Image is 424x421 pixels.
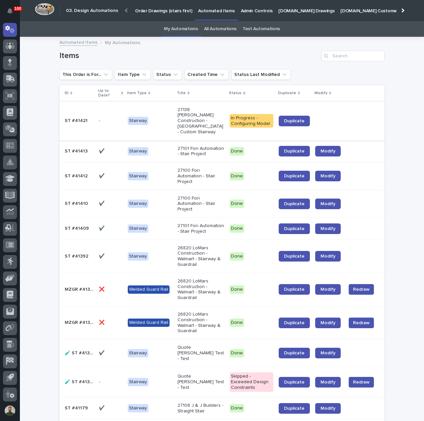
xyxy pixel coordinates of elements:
[153,69,182,80] button: Status
[128,252,148,261] div: Stairway
[177,403,225,414] p: 27108 J & J Builders - Straight Stair
[15,6,21,11] p: 100
[315,171,341,181] a: Modify
[320,351,335,355] span: Modify
[315,284,341,295] a: Modify
[3,404,17,418] button: users-avatar
[128,117,148,125] div: Stairway
[59,190,385,217] tr: ST #41410ST #41410 ✔️✔️ Stairway27100 Fori Automation - Stair ProjectDoneDuplicateModify
[59,217,385,240] tr: ST #41409ST #41409 ✔️✔️ Stairway27101 Fori Automation - Stair ProjectDoneDuplicateModify
[230,319,244,327] div: Done
[320,321,335,325] span: Modify
[279,146,310,156] a: Duplicate
[230,200,244,208] div: Done
[59,162,385,190] tr: ST #41412ST #41412 ✔️✔️ Stairway27100 Fori Automation - Stair ProjectDoneDuplicateModify
[349,377,374,388] button: Redraw
[65,319,95,326] p: MZGR #41390
[59,38,98,46] a: Automated Items
[315,199,341,209] a: Modify
[177,374,225,390] p: Quote [PERSON_NAME] Test - Test
[284,174,305,178] span: Duplicate
[99,252,106,259] p: ✔️
[284,149,305,153] span: Duplicate
[65,147,89,154] p: ST #41413
[177,345,225,361] p: Quote [PERSON_NAME] Test - Test
[284,380,305,385] span: Duplicate
[99,285,106,292] p: ❌
[315,403,341,414] a: Modify
[230,172,244,180] div: Done
[231,69,291,80] button: Status Last Modified
[279,284,310,295] a: Duplicate
[321,51,385,61] input: Search
[320,254,335,259] span: Modify
[65,117,89,124] p: ST #41421
[320,202,335,206] span: Modify
[279,377,310,388] a: Duplicate
[315,146,341,156] a: Modify
[65,378,95,385] p: 🧪 ST #41350
[177,245,225,268] p: 26820 LoMars Construction - Walmart - Stairway & Guardrail
[99,349,106,356] p: ✔️
[279,199,310,209] a: Duplicate
[128,224,148,233] div: Stairway
[59,273,385,306] tr: MZGR #41391MZGR #41391 ❌❌ Welded Guard Rail26820 LoMars Construction - Walmart - Stairway & Guard...
[230,372,273,391] div: Skipped - Exceeded Design Constraints
[59,240,385,273] tr: ST #41392ST #41392 ✔️✔️ Stairway26820 LoMars Construction - Walmart - Stairway & GuardrailDoneDup...
[66,8,118,14] h2: 03. Design Automations
[65,252,90,259] p: ST #41392
[177,107,225,135] p: 27138 [PERSON_NAME] Construction - [GEOGRAPHIC_DATA] - Custom Stairway
[315,251,341,262] a: Modify
[177,223,225,234] p: 27101 Fori Automation - Stair Project
[353,379,370,386] span: Redraw
[65,285,95,292] p: MZGR #41391
[284,287,305,292] span: Duplicate
[177,90,186,97] p: Title
[353,286,370,293] span: Redraw
[315,223,341,234] a: Modify
[284,254,305,259] span: Duplicate
[128,200,148,208] div: Stairway
[65,200,89,207] p: ST #41410
[243,21,280,37] a: Test Automations
[279,171,310,181] a: Duplicate
[230,285,244,294] div: Done
[278,90,296,97] p: Duplicate
[98,87,119,99] p: Up to Date?
[230,114,273,128] div: In Progress - Configuring Model
[105,38,140,46] p: My Automations
[315,377,341,388] a: Modify
[164,21,198,37] a: My Automations
[99,117,102,124] p: -
[320,287,335,292] span: Modify
[59,397,385,419] tr: ST #41179ST #41179 ✔️✔️ Stairway27108 J & J Builders - Straight StairDoneDuplicateModify
[320,406,335,411] span: Modify
[128,349,148,357] div: Stairway
[315,318,341,328] a: Modify
[230,349,244,357] div: Done
[284,226,305,231] span: Duplicate
[99,378,102,385] p: -
[315,348,341,358] a: Modify
[128,404,148,412] div: Stairway
[65,349,95,356] p: 🧪 ST #41351
[59,140,385,162] tr: ST #41413ST #41413 ✔️✔️ Stairway27101 Fori Automation - Stair ProjectDoneDuplicateModify
[128,285,170,294] div: Welded Guard Rail
[3,4,17,18] button: Notifications
[59,101,385,140] tr: ST #41421ST #41421 -- Stairway27138 [PERSON_NAME] Construction - [GEOGRAPHIC_DATA] - Custom Stair...
[230,252,244,261] div: Done
[279,318,310,328] a: Duplicate
[279,403,310,414] a: Duplicate
[177,312,225,334] p: 26820 LoMars Construction - Walmart - Stairway & Guardrail
[128,147,148,155] div: Stairway
[284,351,305,355] span: Duplicate
[115,69,151,80] button: Item Type
[59,69,112,80] button: This Order is For...
[230,147,244,155] div: Done
[230,224,244,233] div: Done
[99,224,106,231] p: ✔️
[279,348,310,358] a: Duplicate
[128,172,148,180] div: Stairway
[230,404,244,412] div: Done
